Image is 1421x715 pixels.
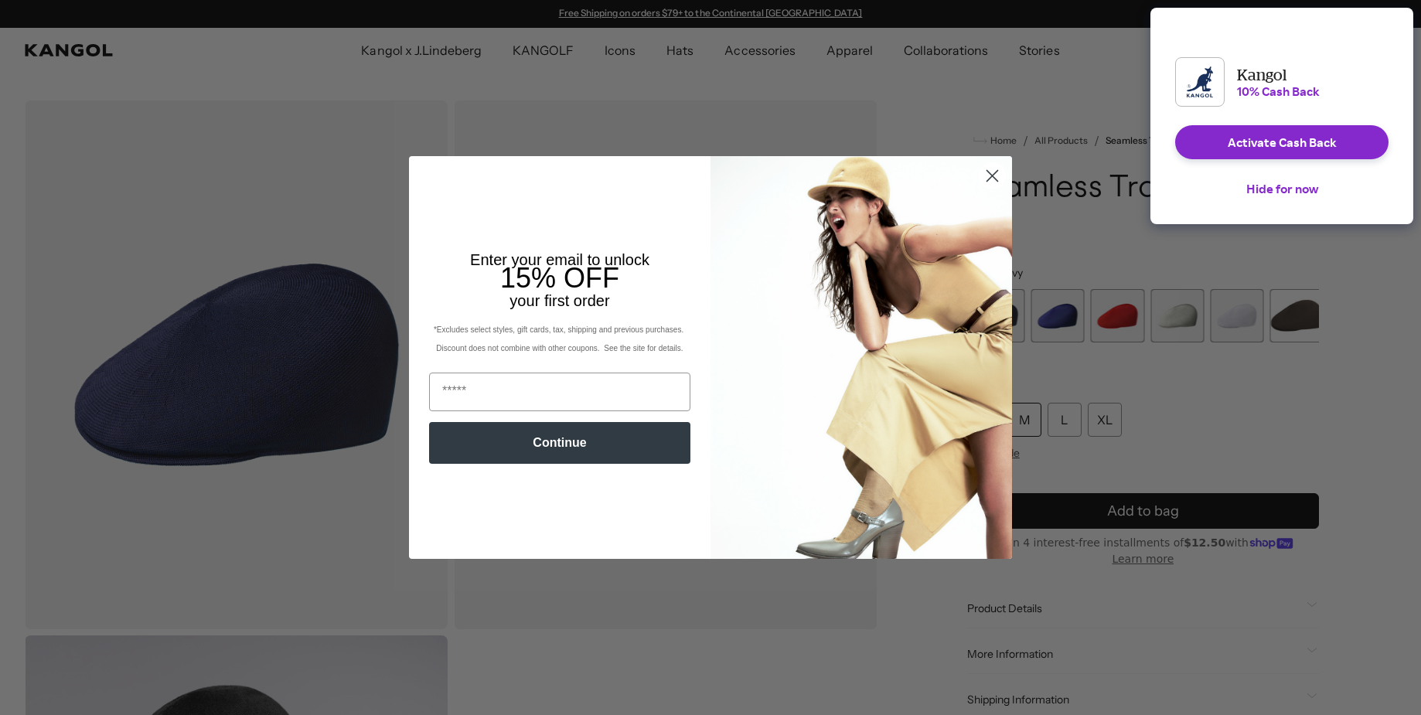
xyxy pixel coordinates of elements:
button: Close dialog [979,162,1006,189]
span: Enter your email to unlock [470,251,649,268]
span: your first order [509,292,609,309]
img: 93be19ad-e773-4382-80b9-c9d740c9197f.jpeg [710,156,1012,558]
button: Continue [429,422,690,464]
input: Email [429,373,690,411]
span: *Excludes select styles, gift cards, tax, shipping and previous purchases. Discount does not comb... [434,325,686,352]
span: 15% OFF [500,262,619,294]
